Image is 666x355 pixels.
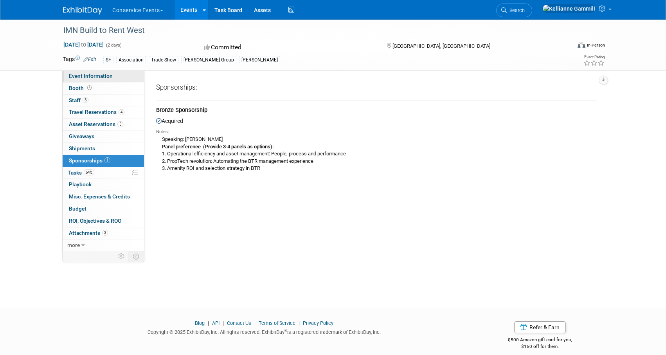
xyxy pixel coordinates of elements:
span: Budget [69,205,86,212]
span: [DATE] [DATE] [63,41,104,48]
a: Giveaways [63,131,144,142]
a: Blog [195,320,205,326]
img: Format-Inperson.png [578,42,585,48]
span: Tasks [68,169,94,176]
span: Giveaways [69,133,94,139]
a: Misc. Expenses & Credits [63,191,144,203]
div: IMN Build to Rent West [61,23,559,38]
div: $150 off for them. [477,343,603,350]
span: Booth [69,85,93,91]
div: Committed [202,41,374,54]
div: Bronze Sponsorship [156,106,597,116]
span: (2 days) [105,43,122,48]
a: Sponsorships1 [63,155,144,167]
a: Travel Reservations4 [63,106,144,118]
img: Kellianne Gammill [542,4,596,13]
span: Asset Reservations [69,121,123,127]
span: 64% [84,169,94,175]
span: 3 [102,230,108,236]
div: Sponsorships: [156,83,597,95]
sup: ® [284,328,287,333]
span: Misc. Expenses & Credits [69,193,130,200]
a: Search [496,4,532,17]
span: | [252,320,257,326]
div: SF [103,56,113,64]
a: Attachments3 [63,227,144,239]
span: Playbook [69,181,92,187]
a: Booth [63,83,144,94]
div: [PERSON_NAME] Group [181,56,236,64]
a: Privacy Policy [303,320,333,326]
a: Asset Reservations5 [63,119,144,130]
div: $500 Amazon gift card for you, [477,332,603,350]
span: Event Information [69,73,113,79]
span: 4 [119,109,124,115]
span: Sponsorships [69,157,110,164]
a: Contact Us [227,320,251,326]
a: Budget [63,203,144,215]
td: Toggle Event Tabs [128,251,144,261]
div: Event Rating [583,55,605,59]
span: Attachments [69,230,108,236]
a: Tasks64% [63,167,144,179]
span: | [297,320,302,326]
img: ExhibitDay [63,7,102,14]
span: | [221,320,226,326]
a: Playbook [63,179,144,191]
div: Trade Show [149,56,178,64]
a: Terms of Service [259,320,295,326]
a: API [212,320,220,326]
span: to [80,41,87,48]
a: more [63,240,144,251]
a: Refer & Earn [514,321,566,333]
span: 1 [104,157,110,163]
td: Tags [63,55,96,64]
div: Speaking: [PERSON_NAME] 1. Operational efficiency and asset management: People, process and perfo... [156,135,597,172]
span: [GEOGRAPHIC_DATA], [GEOGRAPHIC_DATA] [392,43,490,49]
a: ROI, Objectives & ROO [63,215,144,227]
span: more [67,242,80,248]
a: Shipments [63,143,144,155]
span: Shipments [69,145,95,151]
div: Association [116,56,146,64]
b: Panel preference (Provide 3-4 panels as options): [162,144,274,150]
td: Personalize Event Tab Strip [115,251,128,261]
div: [PERSON_NAME] [239,56,280,64]
div: In-Person [587,42,605,48]
span: 3 [83,97,88,103]
span: Staff [69,97,88,103]
span: Booth not reserved yet [86,85,93,91]
span: ROI, Objectives & ROO [69,218,121,224]
div: Copyright © 2025 ExhibitDay, Inc. All rights reserved. ExhibitDay is a registered trademark of Ex... [63,327,465,336]
span: Travel Reservations [69,109,124,115]
span: 5 [117,121,123,127]
div: Event Format [524,41,605,52]
span: | [206,320,211,326]
a: Edit [83,57,96,62]
div: Acquired [156,116,597,175]
a: Staff3 [63,95,144,106]
a: Event Information [63,70,144,82]
span: Search [507,7,525,13]
div: Notes: [156,129,597,135]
